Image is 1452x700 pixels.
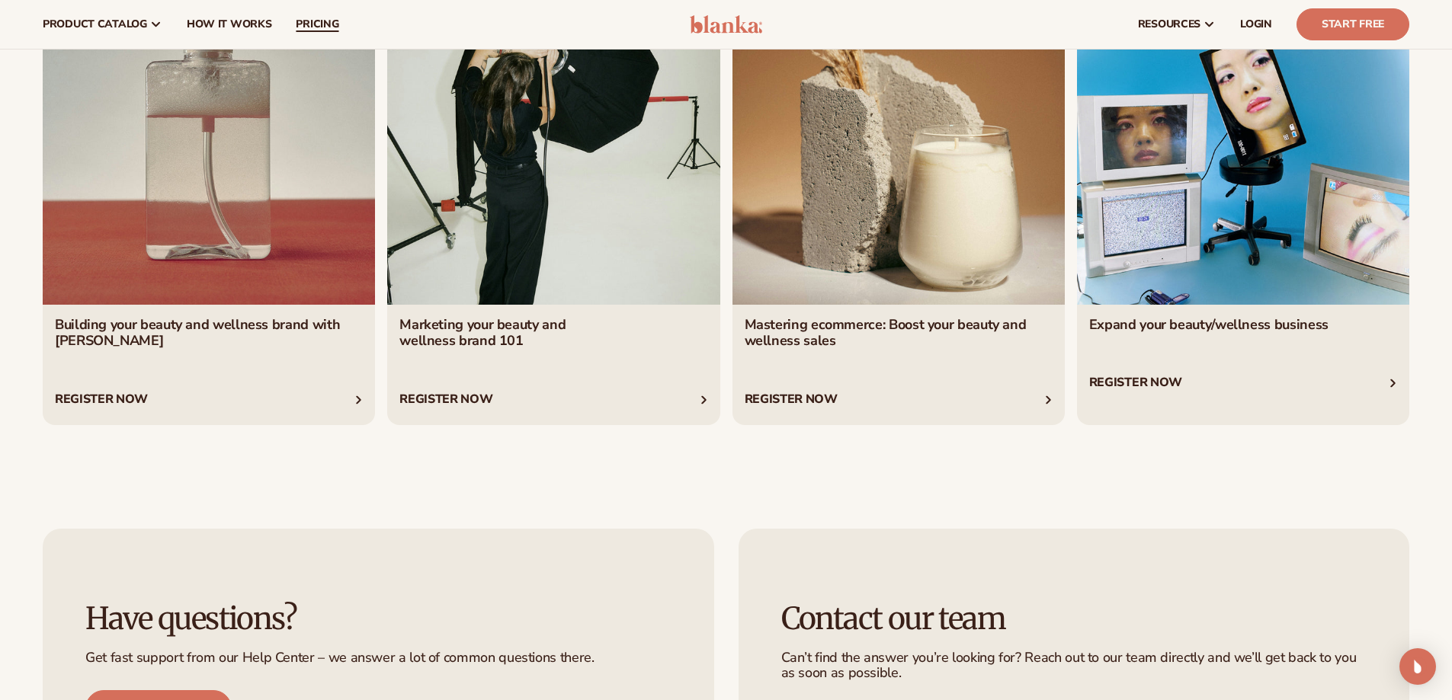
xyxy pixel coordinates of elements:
span: product catalog [43,18,147,30]
span: resources [1138,18,1200,30]
span: pricing [296,18,338,30]
div: Open Intercom Messenger [1399,648,1436,685]
h3: Have questions? [85,602,672,635]
span: LOGIN [1240,18,1272,30]
p: Can’t find the answer you’re looking for? Reach out to our team directly and we’ll get back to yo... [781,650,1367,681]
span: How It Works [187,18,272,30]
p: Get fast support from our Help Center – we answer a lot of common questions there. [85,650,672,666]
img: logo [690,15,762,34]
a: Start Free [1297,8,1409,40]
h3: Contact our team [781,602,1367,635]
